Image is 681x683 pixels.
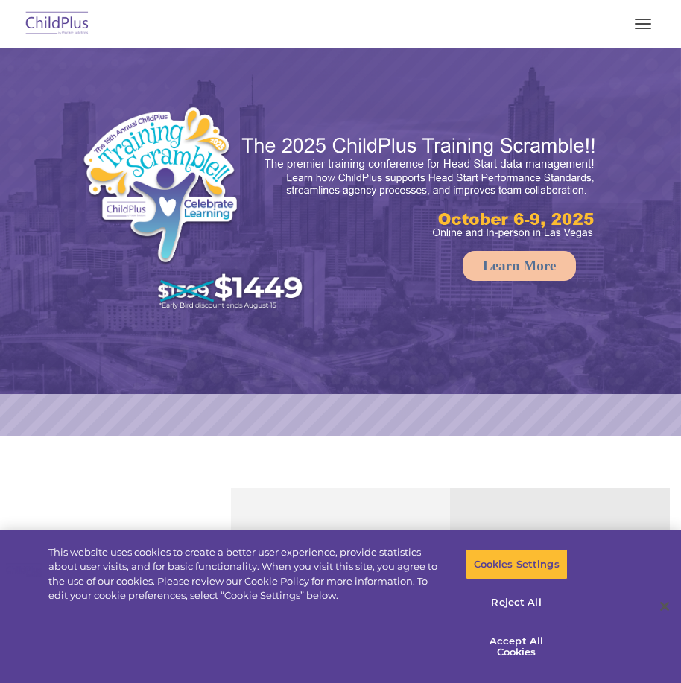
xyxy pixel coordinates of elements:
a: Learn More [463,251,576,281]
img: ChildPlus by Procare Solutions [22,7,92,42]
button: Cookies Settings [466,549,568,580]
button: Accept All Cookies [466,626,568,668]
div: This website uses cookies to create a better user experience, provide statistics about user visit... [48,545,445,603]
button: Close [648,590,681,623]
button: Reject All [466,587,568,618]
